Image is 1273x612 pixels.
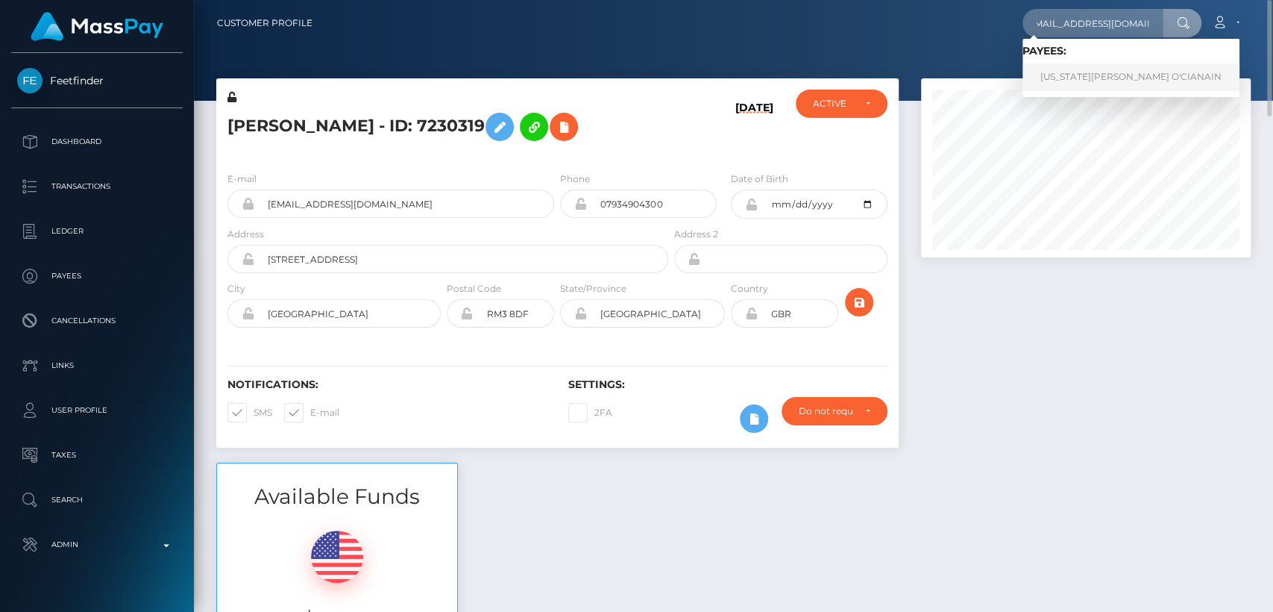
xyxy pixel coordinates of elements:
label: 2FA [568,403,612,422]
h6: Notifications: [227,378,546,391]
h6: Settings: [568,378,887,391]
a: Ledger [11,213,183,250]
div: Do not require [799,405,852,417]
p: Transactions [17,175,177,198]
p: Admin [17,534,177,556]
a: Search [11,481,183,519]
a: Customer Profile [217,7,312,39]
a: User Profile [11,392,183,429]
p: Dashboard [17,131,177,153]
a: Cancellations [11,302,183,340]
a: Links [11,347,183,384]
a: [US_STATE][PERSON_NAME] O'CIANAIN [1022,63,1239,91]
label: E-mail [284,403,339,422]
input: Search... [1022,9,1163,37]
button: Do not require [782,397,887,425]
img: USD.png [311,531,363,583]
label: State/Province [560,282,626,296]
img: Feetfinder [17,68,43,93]
p: Links [17,355,177,377]
label: Address 2 [674,228,718,241]
p: Taxes [17,444,177,466]
a: Taxes [11,437,183,474]
label: Country [731,282,768,296]
label: E-mail [227,172,257,186]
label: Phone [560,172,590,186]
span: Feetfinder [11,74,183,87]
h3: Available Funds [217,482,457,511]
a: Admin [11,526,183,563]
label: Date of Birth [731,172,788,186]
p: Cancellations [17,310,177,332]
a: Payees [11,257,183,295]
label: Address [227,228,264,241]
a: Transactions [11,168,183,205]
h5: [PERSON_NAME] - ID: 7230319 [227,105,660,149]
h6: [DATE] [735,102,773,154]
p: Ledger [17,220,177,243]
div: ACTIVE [813,98,852,110]
button: ACTIVE [796,90,887,118]
img: MassPay Logo [31,12,163,41]
label: City [227,282,245,296]
p: User Profile [17,399,177,422]
a: Dashboard [11,123,183,160]
h6: Payees: [1022,45,1239,57]
label: Postal Code [447,282,501,296]
p: Payees [17,265,177,287]
p: Search [17,489,177,511]
label: SMS [227,403,272,422]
